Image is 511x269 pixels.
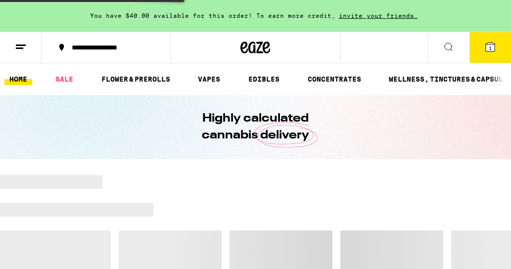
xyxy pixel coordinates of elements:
a: VAPES [193,73,225,85]
span: 1 [489,45,492,51]
a: CONCENTRATES [303,73,366,85]
a: FLOWER & PREROLLS [96,73,175,85]
button: 1 [469,32,511,63]
a: SALE [50,73,78,85]
span: You have $40.00 available for this order! To earn more credit, [90,12,335,19]
h1: Highly calculated cannabis delivery [174,110,337,144]
a: EDIBLES [243,73,284,85]
a: HOME [4,73,32,85]
span: invite your friends. [335,12,421,19]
